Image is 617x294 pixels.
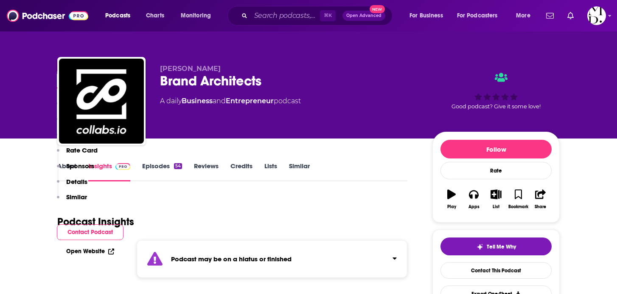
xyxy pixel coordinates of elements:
[432,65,560,117] div: Good podcast? Give it some love!
[236,6,401,25] div: Search podcasts, credits, & more...
[543,8,557,23] a: Show notifications dropdown
[171,255,292,263] strong: Podcast may be on a hiatus or finished
[510,9,541,23] button: open menu
[182,97,213,105] a: Business
[194,162,219,181] a: Reviews
[508,204,528,209] div: Bookmark
[57,162,94,178] button: Sponsors
[507,184,529,215] button: Bookmark
[487,243,516,250] span: Tell Me Why
[463,184,485,215] button: Apps
[66,162,94,170] p: Sponsors
[66,178,87,186] p: Details
[160,65,221,73] span: [PERSON_NAME]
[137,240,407,278] section: Click to expand status details
[264,162,277,181] a: Lists
[142,162,182,181] a: Episodes54
[174,163,182,169] div: 54
[587,6,606,25] img: User Profile
[181,10,211,22] span: Monitoring
[370,5,385,13] span: New
[409,10,443,22] span: For Business
[457,10,498,22] span: For Podcasters
[452,9,510,23] button: open menu
[346,14,381,18] span: Open Advanced
[251,9,320,23] input: Search podcasts, credits, & more...
[404,9,454,23] button: open menu
[140,9,169,23] a: Charts
[440,162,552,179] div: Rate
[447,204,456,209] div: Play
[57,178,87,193] button: Details
[468,204,480,209] div: Apps
[146,10,164,22] span: Charts
[320,10,336,21] span: ⌘ K
[535,204,546,209] div: Share
[230,162,252,181] a: Credits
[530,184,552,215] button: Share
[440,237,552,255] button: tell me why sparkleTell Me Why
[342,11,385,21] button: Open AdvancedNew
[213,97,226,105] span: and
[493,204,499,209] div: List
[452,103,541,110] span: Good podcast? Give it some love!
[226,97,274,105] a: Entrepreneur
[59,59,144,144] img: Brand Architects
[516,10,530,22] span: More
[105,10,130,22] span: Podcasts
[175,9,222,23] button: open menu
[289,162,310,181] a: Similar
[99,9,141,23] button: open menu
[57,193,87,209] button: Similar
[485,184,507,215] button: List
[66,193,87,201] p: Similar
[440,262,552,279] a: Contact This Podcast
[160,96,301,106] div: A daily podcast
[66,248,114,255] a: Open Website
[477,243,483,250] img: tell me why sparkle
[440,184,463,215] button: Play
[7,8,88,24] img: Podchaser - Follow, Share and Rate Podcasts
[564,8,577,23] a: Show notifications dropdown
[587,6,606,25] span: Logged in as melissa26784
[57,224,123,240] button: Contact Podcast
[440,140,552,158] button: Follow
[587,6,606,25] button: Show profile menu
